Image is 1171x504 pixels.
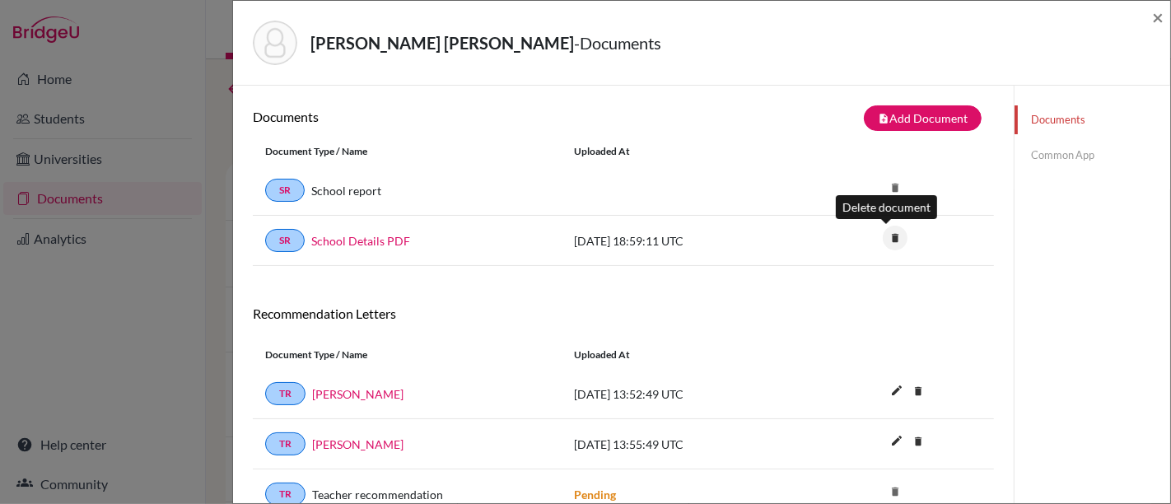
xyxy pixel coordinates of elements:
[311,182,381,199] a: School report
[878,113,889,124] i: note_add
[310,33,574,53] strong: [PERSON_NAME] [PERSON_NAME]
[883,380,911,404] button: edit
[265,432,306,455] a: TR
[253,306,994,321] h6: Recommendation Letters
[906,379,931,404] i: delete
[883,228,907,250] a: delete
[864,105,982,131] button: note_addAdd Document
[265,229,305,252] a: SR
[883,430,911,455] button: edit
[265,179,305,202] a: SR
[562,232,809,250] div: [DATE] 18:59:11 UTC
[1152,5,1164,29] span: ×
[562,348,809,362] div: Uploaded at
[253,144,562,159] div: Document Type / Name
[906,432,931,454] a: delete
[883,175,907,200] i: delete
[884,427,910,454] i: edit
[574,437,683,451] span: [DATE] 13:55:49 UTC
[253,109,623,124] h6: Documents
[574,387,683,401] span: [DATE] 13:52:49 UTC
[253,348,562,362] div: Document Type / Name
[312,385,404,403] a: [PERSON_NAME]
[1015,105,1170,134] a: Documents
[883,226,907,250] i: delete
[1015,141,1170,170] a: Common App
[836,195,937,219] div: Delete document
[312,486,443,503] span: Teacher recommendation
[574,33,661,53] span: - Documents
[311,232,410,250] a: School Details PDF
[906,429,931,454] i: delete
[1152,7,1164,27] button: Close
[265,382,306,405] a: TR
[562,144,809,159] div: Uploaded at
[884,377,910,404] i: edit
[312,436,404,453] a: [PERSON_NAME]
[883,479,907,504] i: delete
[906,381,931,404] a: delete
[574,488,616,502] strong: Pending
